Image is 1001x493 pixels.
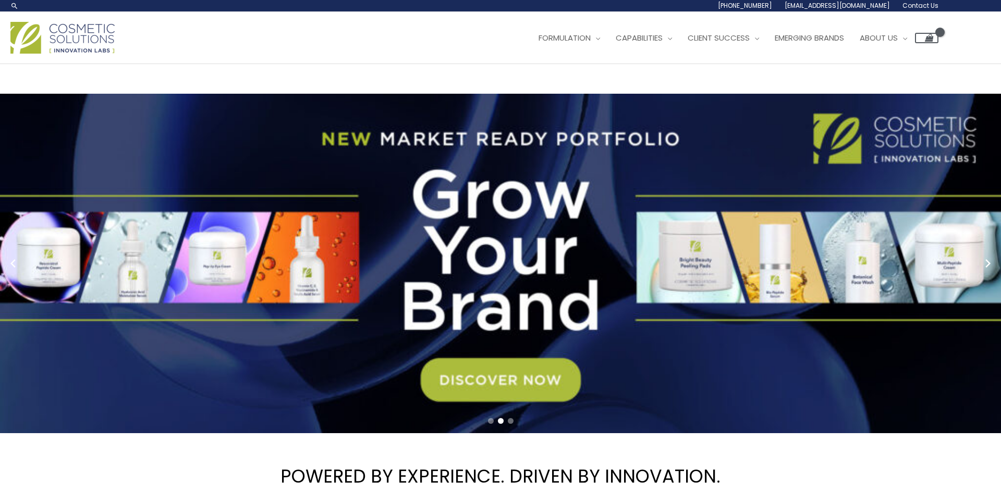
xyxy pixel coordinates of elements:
a: Search icon link [10,2,19,10]
span: Go to slide 2 [498,418,504,424]
button: Previous slide [5,256,21,271]
span: Formulation [539,32,591,43]
span: Emerging Brands [775,32,844,43]
span: Client Success [688,32,750,43]
span: Contact Us [902,1,938,10]
span: About Us [860,32,898,43]
a: About Us [852,22,915,54]
a: Client Success [680,22,767,54]
a: View Shopping Cart, empty [915,33,938,43]
span: [PHONE_NUMBER] [718,1,772,10]
a: Formulation [531,22,608,54]
nav: Site Navigation [523,22,938,54]
span: [EMAIL_ADDRESS][DOMAIN_NAME] [785,1,890,10]
span: Go to slide 1 [488,418,494,424]
a: Capabilities [608,22,680,54]
span: Capabilities [616,32,663,43]
a: Emerging Brands [767,22,852,54]
span: Go to slide 3 [508,418,514,424]
button: Next slide [980,256,996,271]
img: Cosmetic Solutions Logo [10,22,115,54]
